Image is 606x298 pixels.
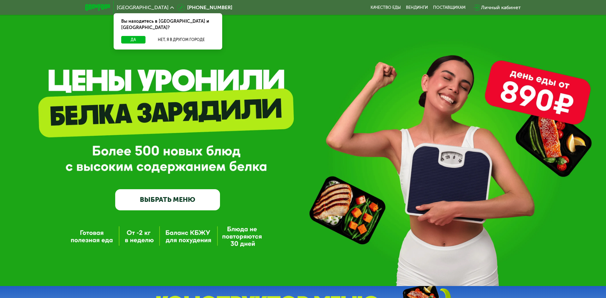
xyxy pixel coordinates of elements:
a: Вендинги [406,5,428,10]
a: Качество еды [371,5,401,10]
div: поставщикам [433,5,466,10]
a: ВЫБРАТЬ МЕНЮ [115,189,220,210]
span: [GEOGRAPHIC_DATA] [117,5,169,10]
a: [PHONE_NUMBER] [177,4,232,11]
div: Вы находитесь в [GEOGRAPHIC_DATA] и [GEOGRAPHIC_DATA]? [114,13,222,36]
div: Личный кабинет [481,4,521,11]
button: Да [121,36,146,44]
button: Нет, я в другом городе [148,36,215,44]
